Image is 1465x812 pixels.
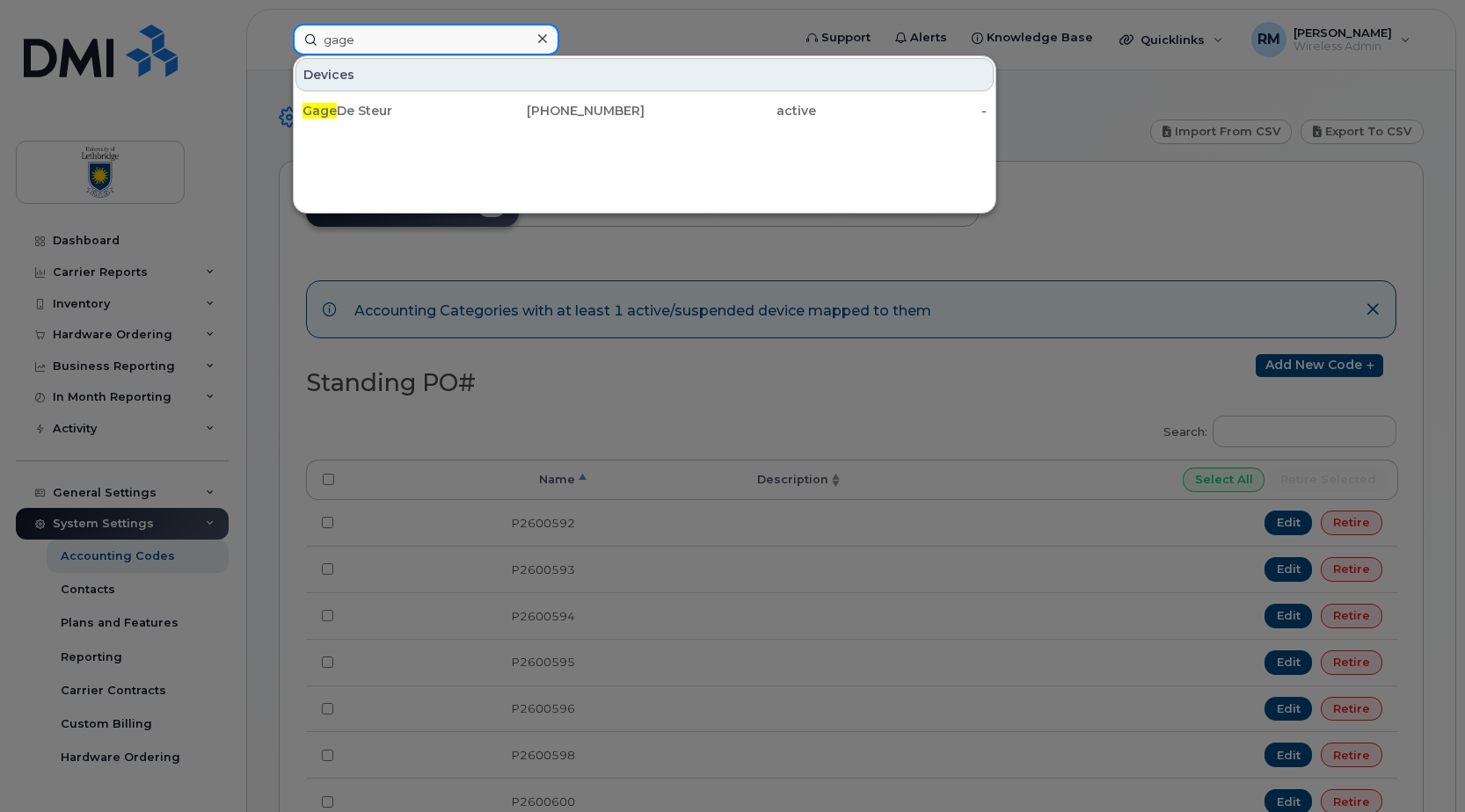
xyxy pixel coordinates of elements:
[295,58,994,91] div: Devices
[302,103,337,119] span: Gage
[295,95,994,127] a: GageDe Steur[PHONE_NUMBER]active-
[474,102,645,120] div: [PHONE_NUMBER]
[302,102,474,120] div: De Steur
[816,102,988,120] div: -
[645,102,816,120] div: active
